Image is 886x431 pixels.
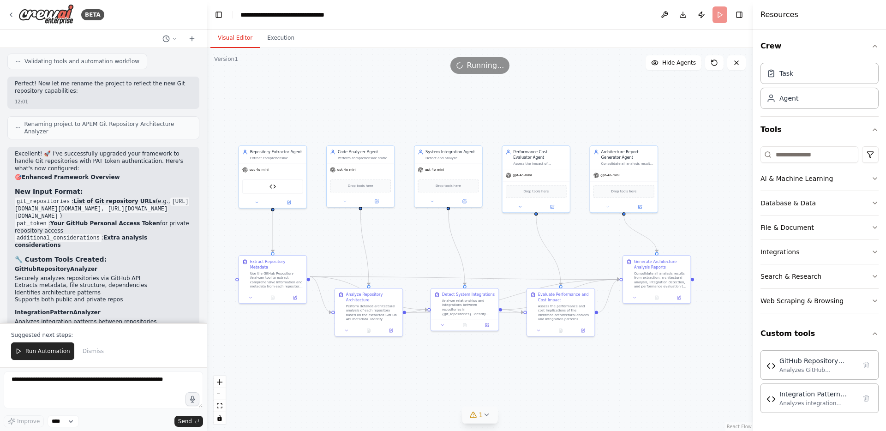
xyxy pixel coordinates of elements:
button: Execution [260,29,302,48]
span: Drop tools here [523,189,549,194]
div: Tools [760,143,879,321]
strong: GitHubRepositoryAnalyzer [15,266,97,272]
g: Edge from 8aee2079-190e-4aeb-bdea-2e5e4e4776b8 to 19d84ed8-bb1b-48f0-b7b9-3462f5b00295 [270,211,275,252]
img: Integration Pattern Analyzer [766,395,776,404]
div: Extract Repository Metadata [250,259,303,270]
span: gpt-4o-mini [249,168,268,172]
h4: Resources [760,9,798,20]
button: Improve [4,415,44,427]
button: Hide Agents [646,55,701,70]
g: Edge from 19d84ed8-bb1b-48f0-b7b9-3462f5b00295 to f9216c21-6bdd-4595-a8de-7b37bcdc6d1e [310,274,620,282]
button: Visual Editor [210,29,260,48]
li: Identifies architecture patterns [15,289,192,297]
button: Hide left sidebar [212,8,225,21]
button: Delete tool [860,392,873,405]
div: Generate Architecture Analysis Reports [634,259,687,270]
div: Detect System Integrations [442,292,495,298]
div: Consolidate all analysis results from extraction, architectural analysis, integration detection, ... [634,271,687,288]
button: Switch to previous chat [159,33,181,44]
code: [URL][DOMAIN_NAME][DOMAIN_NAME], [URL][DOMAIN_NAME][DOMAIN_NAME] [15,198,189,221]
button: Open in side panel [449,198,480,204]
div: Performance Cost Evaluator AgentAssess the impact of architectural choices on system performance ... [502,145,570,213]
a: React Flow attribution [727,424,752,429]
li: Supports both public and private repos [15,296,192,304]
g: Edge from f15ac85e-2f99-4414-a082-af5149b9b654 to f9216c21-6bdd-4595-a8de-7b37bcdc6d1e [598,277,619,315]
span: Send [178,418,192,425]
div: Agent [779,94,798,103]
button: Open in side panel [382,327,401,334]
li: Extracts metadata, file structure, dependencies [15,282,192,289]
div: Use the GitHub Repository Analyzer tool to extract comprehensive information and metadata from ea... [250,271,303,288]
button: Open in side panel [273,199,304,206]
button: No output available [357,327,380,334]
div: Evaluate Performance and Cost Impact [538,292,591,303]
button: Open in side panel [624,204,655,210]
button: Open in side panel [574,327,593,334]
div: Task [779,69,793,78]
button: Delete tool [860,359,873,371]
nav: breadcrumb [240,10,344,19]
div: Web Scraping & Browsing [760,296,844,305]
span: Drop tools here [348,183,373,189]
span: gpt-4o-mini [337,168,356,172]
span: Hide Agents [662,59,696,66]
button: Database & Data [760,191,879,215]
span: gpt-4o-mini [513,173,532,178]
img: GitHub Repository Analyzer [269,183,276,190]
span: gpt-4o-mini [600,173,619,178]
button: Hide right sidebar [733,8,746,21]
button: zoom in [214,376,226,388]
strong: Your GitHub Personal Access Token [50,220,160,227]
span: gpt-4o-mini [425,168,444,172]
div: Database & Data [760,198,816,208]
div: Assess the performance and cost implications of the identified architectural choices and integrat... [538,304,591,322]
button: Tools [760,117,879,143]
code: git_repositories [15,198,72,206]
span: 1 [479,410,483,419]
div: Code Analyzer AgentPerform comprehensive static and dynamic code analysis on the extracted reposi... [326,145,395,207]
span: Renaming project to APEM Git Repository Architecture Analyzer [24,120,192,135]
p: Excellent! 🚀 I've successfully upgraded your framework to handle Git repositories with PAT token ... [15,150,192,172]
li: : for private repository access [15,220,192,235]
span: Validating tools and automation workflow [24,58,139,65]
img: GitHub Repository Analyzer [766,361,776,371]
li: : (e.g., ) [15,198,192,220]
div: React Flow controls [214,376,226,424]
button: Open in side panel [361,198,392,204]
li: Analyzes integration patterns between repositories [15,318,192,326]
div: Code Analyzer Agent [338,149,391,155]
div: System Integration Agent [425,149,479,155]
div: Analyze Repository Architecture [346,292,399,303]
li: : [15,234,192,249]
button: Open in side panel [537,204,568,210]
button: Integrations [760,240,879,264]
div: Integrations [760,247,799,257]
div: Repository Extractor AgentExtract comprehensive information and metadata from {git_repositories} ... [239,145,307,209]
button: Dismiss [78,342,108,360]
button: fit view [214,400,226,412]
div: BETA [81,9,104,20]
button: Open in side panel [286,294,305,301]
p: Suggested next steps: [11,331,196,339]
span: Drop tools here [611,189,636,194]
div: 12:01 [15,98,192,105]
img: Logo [18,4,74,25]
button: No output available [549,327,572,334]
div: Assess the impact of architectural choices on system performance and operational costs, providing... [513,162,566,166]
g: Edge from 93820fd2-2548-4776-84e3-3d5148096b71 to f9216c21-6bdd-4595-a8de-7b37bcdc6d1e [621,215,659,252]
span: Dismiss [83,347,104,355]
h2: 🎯 [15,174,192,181]
div: Perform comprehensive static and dynamic code analysis on the extracted repository data, identify... [338,156,391,161]
div: Analyzes GitHub repositories using REST API to extract metadata, file structure, dependencies, an... [779,366,856,374]
code: pat_token [15,220,48,228]
div: Extract Repository MetadataUse the GitHub Repository Analyzer tool to extract comprehensive infor... [239,255,307,304]
div: Analyzes integration patterns between repositories by examining shared dependencies, technologies... [779,400,856,407]
button: 1 [462,407,498,424]
code: additional_considerations [15,234,102,242]
button: Start a new chat [185,33,199,44]
div: Performance Cost Evaluator Agent [513,149,566,160]
g: Edge from 6259f679-9f5d-4ff3-8e39-b386ae0692a1 to 340c3707-76a2-4a75-947b-944032e5fa21 [406,307,427,315]
button: zoom out [214,388,226,400]
div: Consolidate all analysis results from extraction, code analysis, integration detection, and perfo... [601,162,654,166]
div: Search & Research [760,272,821,281]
